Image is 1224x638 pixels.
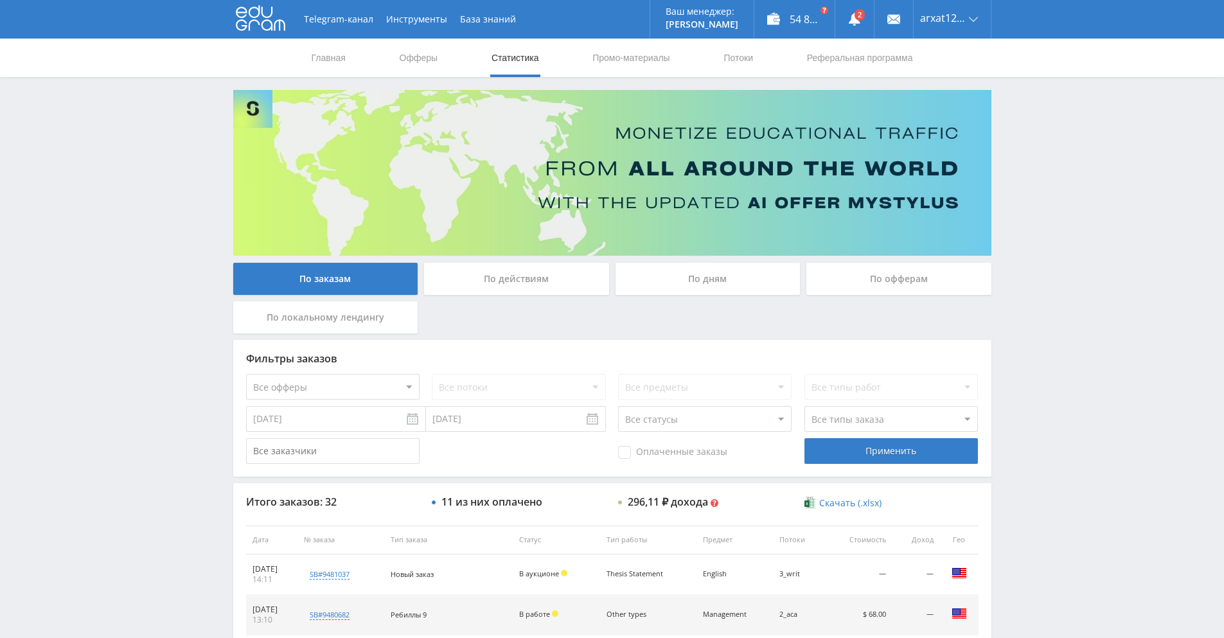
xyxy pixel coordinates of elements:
div: По действиям [424,263,609,295]
div: sb#9481037 [310,569,350,580]
span: Холд [552,610,558,617]
img: Banner [233,90,991,256]
th: Потоки [773,526,825,554]
div: 296,11 ₽ дохода [628,496,708,508]
div: Итого заказов: 32 [246,496,420,508]
img: usa.png [952,565,967,581]
a: Офферы [398,39,439,77]
span: В работе [519,609,550,619]
th: Тип работы [600,526,696,554]
a: Промо-материалы [591,39,671,77]
td: — [826,554,893,595]
a: Главная [310,39,347,77]
span: В аукционе [519,569,559,578]
span: Ребиллы 9 [391,610,427,619]
th: Статус [513,526,600,554]
div: Management [703,610,761,619]
th: Дата [246,526,297,554]
a: Скачать (.xlsx) [804,497,882,510]
div: Применить [804,438,978,464]
div: По заказам [233,263,418,295]
a: Реферальная программа [806,39,914,77]
th: № заказа [297,526,385,554]
a: Потоки [722,39,754,77]
div: 11 из них оплачено [441,496,542,508]
a: Статистика [490,39,540,77]
p: [PERSON_NAME] [666,19,738,30]
img: xlsx [804,496,815,509]
div: 2_aca [779,610,819,619]
input: Все заказчики [246,438,420,464]
div: По локальному лендингу [233,301,418,333]
div: 3_writ [779,570,819,578]
div: English [703,570,761,578]
span: Новый заказ [391,569,434,579]
div: По офферам [806,263,991,295]
div: 13:10 [253,615,291,625]
span: Скачать (.xlsx) [819,498,882,508]
div: 14:11 [253,574,291,585]
div: Фильтры заказов [246,353,979,364]
div: sb#9480682 [310,610,350,620]
span: Холд [561,570,567,576]
td: $ 68.00 [826,595,893,635]
span: Оплаченные заказы [618,446,727,459]
td: — [892,595,939,635]
div: Thesis Statement [607,570,664,578]
th: Предмет [696,526,774,554]
div: [DATE] [253,605,291,615]
th: Тип заказа [384,526,513,554]
th: Гео [940,526,979,554]
div: Other types [607,610,664,619]
img: usa.png [952,606,967,621]
th: Доход [892,526,939,554]
div: По дням [616,263,801,295]
td: — [892,554,939,595]
div: [DATE] [253,564,291,574]
p: Ваш менеджер: [666,6,738,17]
th: Стоимость [826,526,893,554]
span: arxat1268 [920,13,965,23]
